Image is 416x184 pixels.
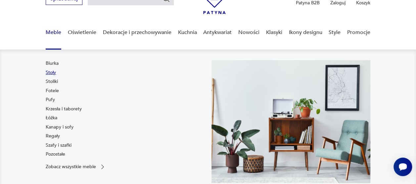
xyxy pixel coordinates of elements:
a: Regały [46,133,60,139]
a: Krzesła i taborety [46,106,82,112]
a: Nowości [238,20,259,45]
a: Biurka [46,60,59,67]
a: Stoliki [46,78,58,85]
a: Dekoracje i przechowywanie [103,20,171,45]
img: 969d9116629659dbb0bd4e745da535dc.jpg [211,60,370,183]
p: Zobacz wszystkie meble [46,165,96,169]
a: Ikony designu [289,20,322,45]
a: Pozostałe [46,151,65,158]
a: Fotele [46,88,59,94]
a: Łóżka [46,115,57,121]
a: Style [329,20,341,45]
a: Kanapy i sofy [46,124,73,130]
a: Pufy [46,96,55,103]
a: Antykwariat [203,20,232,45]
a: Stoły [46,69,56,76]
a: Oświetlenie [68,20,96,45]
a: Szafy i szafki [46,142,71,149]
a: Zobacz wszystkie meble [46,164,106,170]
a: Meble [46,20,61,45]
a: Kuchnia [178,20,197,45]
a: Promocje [347,20,370,45]
iframe: Smartsupp widget button [393,158,412,176]
a: Klasyki [266,20,282,45]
